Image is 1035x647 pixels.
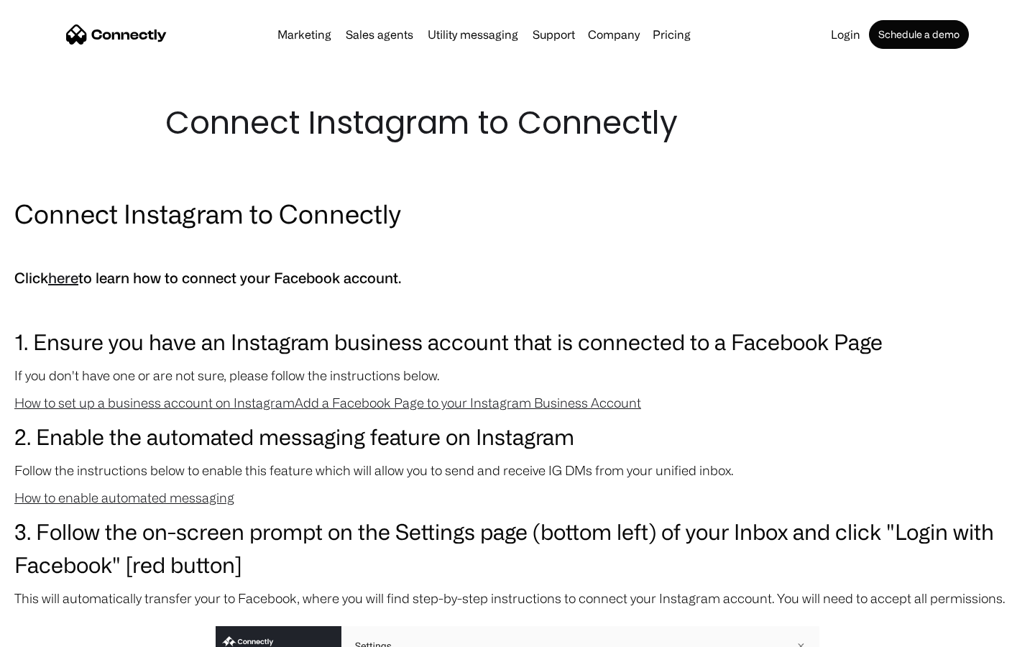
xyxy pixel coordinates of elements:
[647,29,696,40] a: Pricing
[14,460,1021,480] p: Follow the instructions below to enable this feature which will allow you to send and receive IG ...
[14,395,295,410] a: How to set up a business account on Instagram
[340,29,419,40] a: Sales agents
[14,298,1021,318] p: ‍
[14,420,1021,453] h3: 2. Enable the automated messaging feature on Instagram
[14,622,86,642] aside: Language selected: English
[165,101,870,145] h1: Connect Instagram to Connectly
[869,20,969,49] a: Schedule a demo
[29,622,86,642] ul: Language list
[272,29,337,40] a: Marketing
[14,325,1021,358] h3: 1. Ensure you have an Instagram business account that is connected to a Facebook Page
[14,365,1021,385] p: If you don't have one or are not sure, please follow the instructions below.
[48,270,78,286] a: here
[14,196,1021,231] h2: Connect Instagram to Connectly
[14,588,1021,608] p: This will automatically transfer your to Facebook, where you will find step-by-step instructions ...
[295,395,641,410] a: Add a Facebook Page to your Instagram Business Account
[422,29,524,40] a: Utility messaging
[14,515,1021,581] h3: 3. Follow the on-screen prompt on the Settings page (bottom left) of your Inbox and click "Login ...
[588,24,640,45] div: Company
[825,29,866,40] a: Login
[14,239,1021,259] p: ‍
[14,490,234,505] a: How to enable automated messaging
[527,29,581,40] a: Support
[14,266,1021,290] h5: Click to learn how to connect your Facebook account.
